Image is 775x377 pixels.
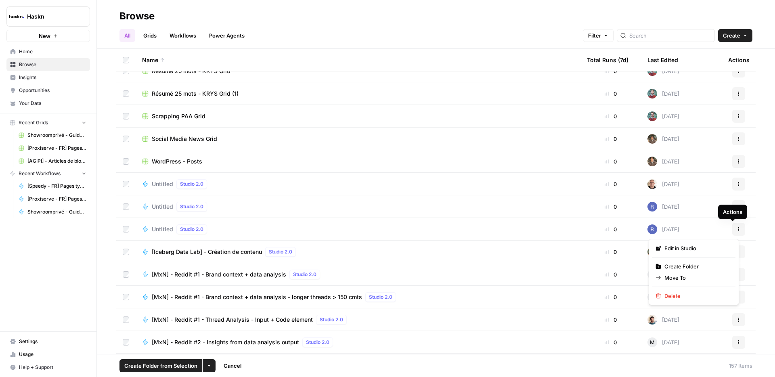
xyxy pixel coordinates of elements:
span: Social Media News Grid [152,135,217,143]
span: Browse [19,61,86,68]
div: [DATE] [647,292,679,302]
div: [DATE] [647,157,679,166]
span: Create [723,31,740,40]
span: Studio 2.0 [369,293,392,301]
a: [Proxiserve - FR] Pages catégories - 800 mots sans FAQ [15,193,90,205]
span: Studio 2.0 [293,271,316,278]
span: WordPress - Posts [152,157,202,165]
button: New [6,30,90,42]
a: Showroomprivé - Guide d'achat de 800 mots [15,205,90,218]
div: Browse [119,10,155,23]
span: Haskn [27,13,76,21]
span: Studio 2.0 [306,339,329,346]
div: Total Runs (7d) [587,49,628,71]
a: WordPress - Posts [142,157,574,165]
button: Workspace: Haskn [6,6,90,27]
span: Showroomprivé - Guide d'achat de 800 mots [27,208,86,216]
div: 0 [587,338,635,346]
div: [DATE] [647,111,679,121]
a: Insights [6,71,90,84]
a: [AGIPI] - Articles de blog - Optimisations Grid [15,155,90,168]
a: [Proxiserve - FR] Pages catégories - 800 mots sans FAQ Grid [15,142,90,155]
button: Help + Support [6,361,90,374]
div: [DATE] [647,179,679,189]
button: Recent Grids [6,117,90,129]
a: Home [6,45,90,58]
span: Showroomprivé - Guide d'achat de 800 mots Grid [27,132,86,139]
button: Create Folder from Selection [119,359,202,372]
img: 5szy29vhbbb2jvrzb4fwf88ktdwm [647,247,657,257]
div: 157 Items [729,362,752,370]
a: All [119,29,135,42]
div: [DATE] [647,247,679,257]
span: Untitled [152,180,173,188]
span: Move To [664,274,729,282]
span: [MxN] - Reddit #2 - Insights from data analysis output [152,338,299,346]
span: [MxN] - Reddit #1 - Brand context + data analysis - longer threads > 150 cmts [152,293,362,301]
a: Opportunities [6,84,90,97]
img: kh2zl9bepegbkudgc8udwrcnxcy3 [647,89,657,98]
a: [Iceberg Data Lab] - Création de contenuStudio 2.0 [142,247,574,257]
div: 0 [587,203,635,211]
a: Social Media News Grid [142,135,574,143]
img: Haskn Logo [9,9,24,24]
div: Actions [723,208,742,216]
span: Studio 2.0 [180,226,203,233]
a: Showroomprivé - Guide d'achat de 800 mots Grid [15,129,90,142]
button: Filter [583,29,614,42]
span: Untitled [152,225,173,233]
span: [Proxiserve - FR] Pages catégories - 800 mots sans FAQ Grid [27,145,86,152]
a: Browse [6,58,90,71]
div: Last Edited [647,49,678,71]
span: Settings [19,338,86,345]
a: Power Agents [204,29,249,42]
div: 0 [587,157,635,165]
button: Cancel [219,359,246,372]
div: 0 [587,112,635,120]
div: 0 [587,180,635,188]
span: Filter [588,31,601,40]
a: Grids [138,29,161,42]
div: [DATE] [647,89,679,98]
div: 0 [587,248,635,256]
span: Recent Workflows [19,170,61,177]
div: 0 [587,135,635,143]
button: Recent Workflows [6,168,90,180]
span: Create Folder from Selection [124,362,197,370]
img: dizo4u6k27cofk4obq9v5qvvdkyt [647,157,657,166]
div: Name [142,49,574,71]
span: New [39,32,50,40]
span: Studio 2.0 [180,203,203,210]
a: UntitledStudio 2.0 [142,179,574,189]
span: Studio 2.0 [269,248,292,256]
span: Help + Support [19,364,86,371]
span: Studio 2.0 [320,316,343,323]
button: Create [718,29,752,42]
div: 0 [587,293,635,301]
a: Settings [6,335,90,348]
span: [AGIPI] - Articles de blog - Optimisations Grid [27,157,86,165]
span: [MxN] - Reddit #1 - Brand context + data analysis [152,270,286,279]
span: Home [19,48,86,55]
span: Cancel [224,362,241,370]
a: Résumé 25 mots - KRYS Grid (1) [142,90,574,98]
a: [MxN] - Reddit #2 - Insights from data analysis outputStudio 2.0 [142,337,574,347]
div: 0 [587,316,635,324]
div: 0 [587,270,635,279]
span: [Speedy - FR] Pages type de pneu & prestation - 800 mots [27,182,86,190]
span: Studio 2.0 [180,180,203,188]
span: Edit in Studio [664,244,729,252]
img: xwo2pi1ggby9sesa5h3d44xgrle5 [647,315,657,325]
span: Delete [664,292,729,300]
span: Create Folder [664,262,729,270]
span: Insights [19,74,86,81]
a: Your Data [6,97,90,110]
img: u6bh93quptsxrgw026dpd851kwjs [647,202,657,212]
div: [DATE] [647,202,679,212]
span: M [650,338,655,346]
input: Search [629,31,711,40]
span: [Iceberg Data Lab] - Création de contenu [152,248,262,256]
div: [DATE] [647,337,679,347]
a: UntitledStudio 2.0 [142,202,574,212]
a: Usage [6,348,90,361]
